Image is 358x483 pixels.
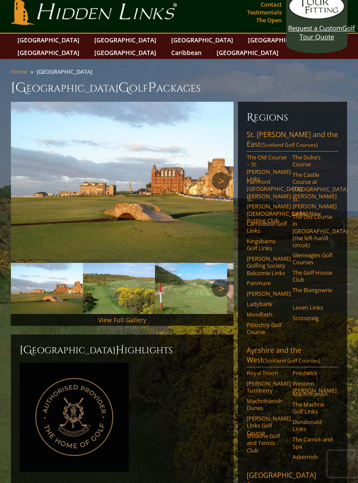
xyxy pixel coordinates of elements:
[13,46,84,59] a: [GEOGRAPHIC_DATA]
[293,436,333,450] a: The Carrick and Spa
[167,34,238,46] a: [GEOGRAPHIC_DATA]
[293,252,333,266] a: Gleneagles Golf Courses
[247,321,287,336] a: Pitlochry Golf Course
[212,279,229,297] a: Next
[247,369,287,376] a: Royal Troon
[167,46,206,59] a: Caribbean
[293,196,333,217] a: St. [PERSON_NAME] Links–New
[247,290,287,297] a: [PERSON_NAME]
[212,46,283,59] a: [GEOGRAPHIC_DATA]
[247,300,287,307] a: Ladybank
[247,178,287,200] a: Fairmont [GEOGRAPHIC_DATA][PERSON_NAME]
[254,14,284,26] a: The Open
[247,415,287,436] a: [PERSON_NAME] Links Golf Course
[247,432,287,454] a: Shiskine Golf and Tennis Club
[293,213,333,248] a: The Old Course in [GEOGRAPHIC_DATA] (the left-hand circuit)
[293,390,333,397] a: Machrihanish
[247,311,287,318] a: Monifieth
[247,255,287,276] a: [PERSON_NAME] Golfing Society Balcomie Links
[293,314,333,321] a: Scotscraig
[212,172,229,190] a: Next
[293,453,333,460] a: Askernish
[293,418,333,433] a: Dundonald Links
[247,238,287,252] a: Kingsbarns Golf Links
[293,269,333,283] a: The Golf House Club
[247,154,287,182] a: The Old Course – St. [PERSON_NAME] Links
[293,154,333,168] a: The Duke’s Course
[247,110,338,124] h6: Regions
[244,34,314,46] a: [GEOGRAPHIC_DATA]
[247,220,287,235] a: Carnoustie Golf Links
[293,380,333,394] a: Western [PERSON_NAME]
[98,316,146,324] a: View Full Gallery
[263,357,320,364] span: (Scotland Golf Courses)
[247,130,338,152] a: St. [PERSON_NAME] and the East(Scotland Golf Courses)
[247,196,287,224] a: St. [PERSON_NAME] [DEMOGRAPHIC_DATA]’ Putting Club
[293,286,333,293] a: The Blairgowrie
[247,279,287,286] a: Panmure
[245,6,284,18] a: Testimonials
[20,343,225,357] h2: [GEOGRAPHIC_DATA] ighlights
[11,79,348,97] h1: [GEOGRAPHIC_DATA] olf ackages
[247,380,287,394] a: [PERSON_NAME] Turnberry
[116,343,124,357] span: H
[293,171,333,200] a: The Castle Course at [GEOGRAPHIC_DATA][PERSON_NAME]
[293,369,333,376] a: Prestwick
[247,397,287,412] a: Machrihanish Dunes
[293,304,333,311] a: Leven Links
[247,345,338,367] a: Ayrshire and the West(Scotland Golf Courses)
[288,24,342,32] span: Request a Custom
[148,79,156,97] span: P
[11,68,27,76] a: Home
[90,46,161,59] a: [GEOGRAPHIC_DATA]
[37,68,96,76] li: [GEOGRAPHIC_DATA]
[90,34,161,46] a: [GEOGRAPHIC_DATA]
[293,401,333,415] a: The Machrie Golf Links
[13,34,84,46] a: [GEOGRAPHIC_DATA]
[261,141,318,148] span: (Scotland Golf Courses)
[118,79,129,97] span: G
